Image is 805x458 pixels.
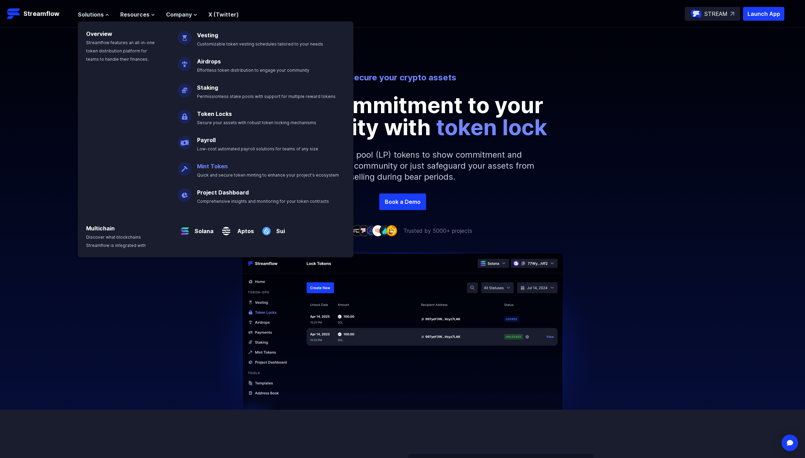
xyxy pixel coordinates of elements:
[365,225,376,236] img: company-6
[233,221,254,235] a: Aptos
[352,225,363,236] img: company-4
[197,110,232,117] a: Token Locks
[691,8,702,19] img: streamflow-logo-circle.png
[274,221,285,235] a: Sui
[197,58,221,65] a: Airdrops
[704,10,727,18] p: STREAM
[372,225,383,236] img: company-7
[379,225,390,236] img: company-8
[206,252,599,427] img: Hero Image
[178,104,192,123] img: Token Locks
[197,32,218,39] a: Vesting
[743,7,784,21] button: Launch App
[386,225,397,236] img: company-9
[782,435,798,451] div: Open Intercom Messenger
[197,84,218,91] a: Staking
[197,68,309,73] span: Effortless token distribution to engage your community
[86,225,115,232] a: Multichain
[259,219,274,238] img: Sui
[208,11,239,18] a: X (Twitter)
[730,12,734,16] img: top-right-arrow.svg
[197,163,228,170] a: Mint Token
[7,7,71,21] a: Streamflow
[178,26,192,45] img: Vesting
[197,120,316,125] span: Secure your assets with robust token locking mechanisms
[178,130,192,150] img: Payroll
[178,183,192,202] img: Project Dashboard
[379,193,426,210] a: Book a Demo
[78,10,104,19] span: Solutions
[197,172,339,178] span: Quick and secure token minting to enhance your project's ecosystem
[685,7,740,21] a: STREAM
[86,40,155,62] span: Streamflow features an all-in-one token distribution platform for teams to handle their finances.
[23,9,59,19] p: Streamflow
[78,10,109,19] button: Solutions
[178,78,192,97] img: Staking
[178,52,192,71] img: Airdrops
[197,137,216,143] a: Payroll
[166,10,192,19] span: Company
[219,219,233,238] img: Aptos
[120,10,149,19] span: Resources
[197,199,329,204] span: Comprehensive insights and monitoring for your token contracts
[197,146,318,151] span: Low-cost automated payroll solutions for teams of any size
[359,225,370,236] img: company-5
[248,94,558,138] p: Show commitment to your community with
[197,41,323,47] span: Customizable token vesting schedules tailored to your needs
[212,72,594,83] p: Secure your crypto assets
[166,10,197,19] button: Company
[120,10,155,19] button: Resources
[178,157,192,176] img: Mint Token
[192,221,214,235] a: Solana
[178,219,192,238] img: Solana
[197,94,336,99] span: Permissionless stake pools with support for multiple reward tokens
[86,235,146,248] span: Discover what blockchains Streamflow is integrated with
[436,114,547,140] span: token lock
[403,227,472,235] p: Trusted by 5000+ projects
[197,189,249,196] a: Project Dashboard
[86,30,112,37] a: Overview
[7,7,21,21] img: Streamflow Logo
[255,138,551,193] p: Lock your liquidity pool (LP) tokens to show commitment and transparency to your community or jus...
